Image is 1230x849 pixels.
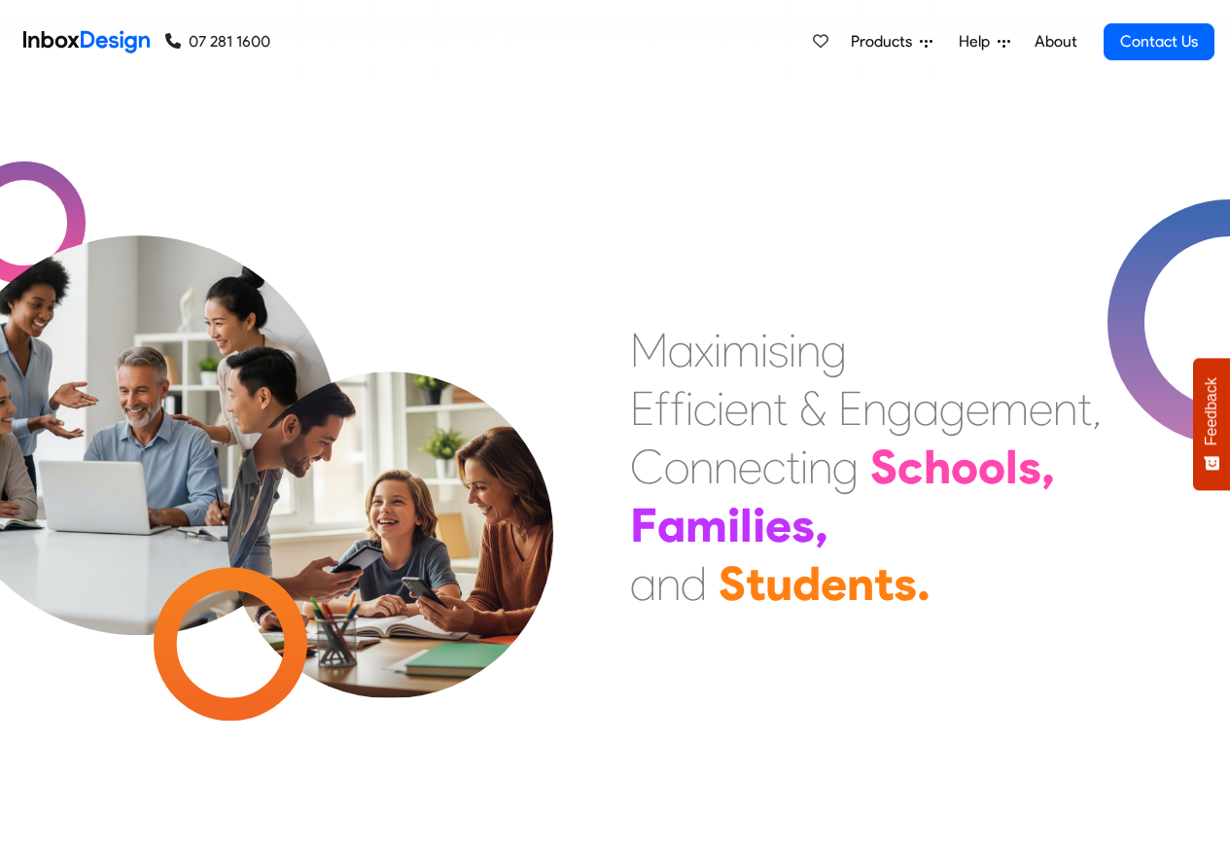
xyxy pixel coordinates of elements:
div: M [630,321,668,379]
div: d [681,554,707,613]
div: i [789,321,796,379]
a: Products [843,22,940,61]
div: , [1092,379,1102,438]
div: g [821,321,847,379]
div: i [800,438,808,496]
div: t [786,438,800,496]
div: , [1041,438,1055,496]
div: g [939,379,966,438]
div: e [821,554,847,613]
div: c [762,438,786,496]
div: n [689,438,714,496]
div: e [1029,379,1053,438]
a: About [1029,22,1082,61]
div: l [740,496,753,554]
a: Help [951,22,1018,61]
div: s [791,496,815,554]
span: Help [959,30,998,53]
div: d [792,554,821,613]
div: e [966,379,990,438]
div: a [668,321,694,379]
div: i [714,321,721,379]
div: n [714,438,738,496]
div: a [630,554,656,613]
div: x [694,321,714,379]
div: n [862,379,887,438]
div: a [657,496,685,554]
div: E [630,379,654,438]
div: s [894,554,917,613]
div: e [765,496,791,554]
div: i [753,496,765,554]
div: C [630,438,664,496]
div: t [746,554,765,613]
div: & [799,379,826,438]
div: s [1018,438,1041,496]
a: 07 281 1600 [165,30,270,53]
div: i [717,379,724,438]
div: f [670,379,685,438]
div: h [924,438,951,496]
button: Feedback - Show survey [1193,358,1230,490]
div: e [724,379,749,438]
div: e [738,438,762,496]
div: c [897,438,924,496]
div: , [815,496,828,554]
div: n [1053,379,1077,438]
div: Maximising Efficient & Engagement, Connecting Schools, Families, and Students. [630,321,1102,613]
div: n [847,554,874,613]
div: n [656,554,681,613]
div: u [765,554,792,613]
div: g [887,379,913,438]
div: i [727,496,740,554]
div: o [978,438,1005,496]
div: F [630,496,657,554]
div: t [773,379,788,438]
span: Feedback [1203,377,1220,445]
div: i [760,321,768,379]
div: E [838,379,862,438]
div: a [913,379,939,438]
div: o [951,438,978,496]
span: Products [851,30,920,53]
div: g [832,438,859,496]
div: t [1077,379,1092,438]
div: m [990,379,1029,438]
img: parents_with_child.png [187,291,594,698]
div: c [693,379,717,438]
div: i [685,379,693,438]
div: . [917,554,931,613]
div: m [721,321,760,379]
div: m [685,496,727,554]
div: n [796,321,821,379]
div: l [1005,438,1018,496]
div: n [749,379,773,438]
div: o [664,438,689,496]
a: Contact Us [1104,23,1214,60]
div: S [719,554,746,613]
div: S [870,438,897,496]
div: n [808,438,832,496]
div: f [654,379,670,438]
div: s [768,321,789,379]
div: t [874,554,894,613]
